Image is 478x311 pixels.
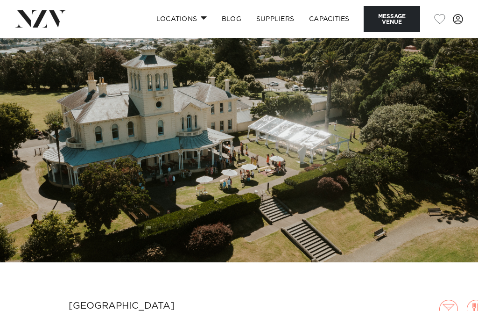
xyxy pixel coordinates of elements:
[149,9,214,29] a: Locations
[15,10,66,27] img: nzv-logo.png
[302,9,357,29] a: Capacities
[69,301,175,311] small: [GEOGRAPHIC_DATA]
[249,9,302,29] a: SUPPLIERS
[214,9,249,29] a: BLOG
[364,6,420,32] button: Message Venue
